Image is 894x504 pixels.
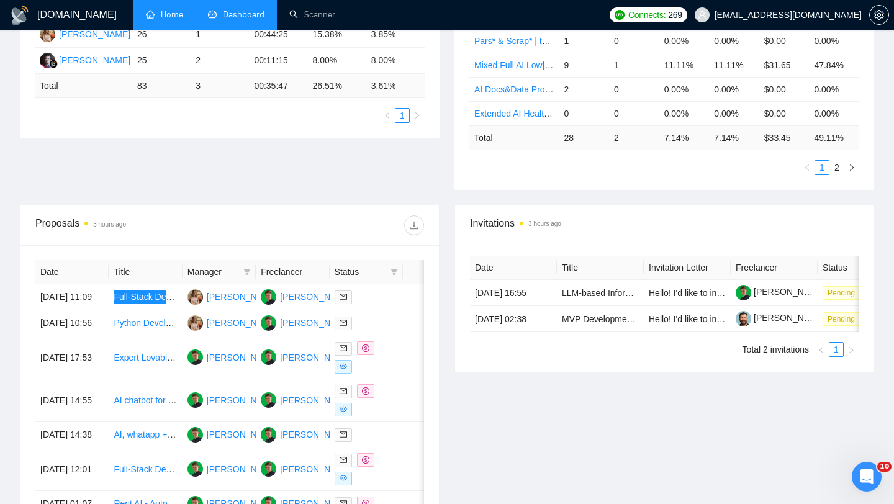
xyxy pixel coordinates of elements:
[340,474,347,482] span: eye
[207,290,278,304] div: [PERSON_NAME]
[709,29,759,53] td: 0.00%
[340,344,347,352] span: mail
[709,53,759,77] td: 11.11%
[470,306,557,332] td: [DATE] 02:38
[249,22,307,48] td: 00:44:25
[815,161,829,174] a: 1
[40,29,130,38] a: AV[PERSON_NAME]
[109,379,182,422] td: AI chatbot for an eCommerce web shop
[340,362,347,370] span: eye
[559,125,609,150] td: 28
[823,313,865,323] a: Pending
[559,53,609,77] td: 9
[208,10,217,19] span: dashboard
[59,27,130,41] div: [PERSON_NAME]
[340,319,347,326] span: mail
[814,342,829,357] li: Previous Page
[410,108,425,123] li: Next Page
[109,336,182,379] td: Expert Lovable/Supabase Developer for Financial SaaS Development
[391,268,398,276] span: filter
[829,342,844,357] li: 1
[114,292,282,302] a: Full-Stack Developer for AI Education SaaS
[132,22,191,48] td: 26
[829,160,844,175] li: 2
[261,289,276,305] img: MB
[659,101,710,125] td: 0.00%
[474,36,590,46] a: Pars* & Scrap* | to refactoring
[852,462,882,492] iframe: Intercom live chat
[609,53,659,77] td: 1
[10,6,30,25] img: logo
[759,125,810,150] td: $ 33.45
[877,462,892,472] span: 10
[261,349,276,365] img: MB
[261,464,351,474] a: MB[PERSON_NAME]
[736,313,825,323] a: [PERSON_NAME]
[823,287,865,297] a: Pending
[35,310,109,336] td: [DATE] 10:56
[474,109,566,119] a: Extended AI Healthcare
[280,316,351,330] div: [PERSON_NAME]
[35,379,109,422] td: [DATE] 14:55
[470,215,859,231] span: Invitations
[470,280,557,306] td: [DATE] 16:55
[366,74,425,98] td: 3.61 %
[132,48,191,74] td: 25
[709,77,759,101] td: 0.00%
[109,422,182,448] td: AI, whatapp + voice automation developer
[557,306,644,332] td: MVP Development – AI Football Analytics + Real-Time Streaming Pipeline (Long-Term Partnership)
[191,48,249,74] td: 2
[380,108,395,123] li: Previous Page
[759,29,810,53] td: $0.00
[659,77,710,101] td: 0.00%
[340,387,347,395] span: mail
[809,77,859,101] td: 0.00%
[474,84,574,94] a: AI Docs&Data Processing
[187,349,203,365] img: MB
[187,464,278,474] a: MB[PERSON_NAME]
[187,289,203,305] img: AV
[207,394,278,407] div: [PERSON_NAME]
[187,352,278,362] a: MB[PERSON_NAME]
[183,260,256,284] th: Manager
[35,215,230,235] div: Proposals
[114,464,276,474] a: Full-Stack Developer for AI Chat App MVP
[388,263,400,281] span: filter
[340,431,347,438] span: mail
[335,265,386,279] span: Status
[395,109,409,122] a: 1
[187,392,203,408] img: MB
[243,268,251,276] span: filter
[759,77,810,101] td: $0.00
[803,164,811,171] span: left
[410,108,425,123] button: right
[474,60,625,70] a: Mixed Full AI Low|no code|automations
[609,29,659,53] td: 0
[261,315,276,331] img: MB
[308,74,366,98] td: 26.51 %
[191,22,249,48] td: 1
[114,395,267,405] a: AI chatbot for an eCommerce web shop
[818,346,825,354] span: left
[191,74,249,98] td: 3
[207,316,278,330] div: [PERSON_NAME]
[308,22,366,48] td: 15.38%
[132,74,191,98] td: 83
[187,461,203,477] img: MB
[609,125,659,150] td: 2
[187,291,278,301] a: AV[PERSON_NAME]
[280,428,351,441] div: [PERSON_NAME]
[35,448,109,491] td: [DATE] 12:01
[249,74,307,98] td: 00:35:47
[759,53,810,77] td: $31.65
[40,55,130,65] a: SS[PERSON_NAME]
[559,29,609,53] td: 1
[736,285,751,300] img: c1CkLHUIwD5Ucvm7oiXNAph9-NOmZLZpbVsUrINqn_V_EzHsJW7P7QxldjUFcJOdWX
[815,160,829,175] li: 1
[362,456,369,464] span: dollar
[109,284,182,310] td: Full-Stack Developer for AI Education SaaS
[261,429,351,439] a: MB[PERSON_NAME]
[362,387,369,395] span: dollar
[146,9,183,20] a: homeHome
[528,220,561,227] time: 3 hours ago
